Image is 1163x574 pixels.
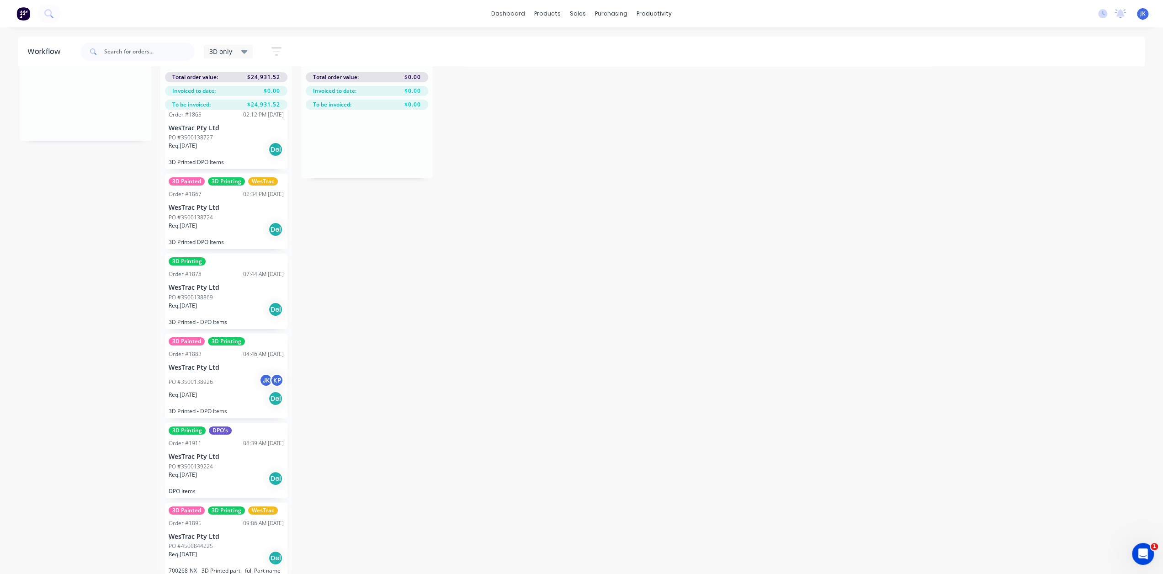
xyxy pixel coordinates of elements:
div: 3D Painted3D PrintingOrder #188304:46 AM [DATE]WesTrac Pty LtdPO #3500138926JKKPReq.[DATE]Del3D P... [165,334,287,418]
div: 08:39 AM [DATE] [243,439,284,447]
div: Del [268,222,283,237]
div: WesTrac [248,177,278,186]
div: 04:46 AM [DATE] [243,350,284,358]
p: Req. [DATE] [169,550,197,558]
div: 3D PrintingOrder #187807:44 AM [DATE]WesTrac Pty LtdPO #3500138869Req.[DATE]Del3D Printed - DPO I... [165,254,287,329]
div: Del [268,391,283,406]
p: 3D Printed - DPO Items [169,319,284,325]
div: JK [259,373,273,387]
p: Req. [DATE] [169,222,197,230]
p: Req. [DATE] [169,391,197,399]
div: 3D PrintingDPO'sOrder #191108:39 AM [DATE]WesTrac Pty LtdPO #3500139224Req.[DATE]DelDPO Items [165,423,287,498]
div: 3D Painted [169,337,205,345]
div: 3D Printing [208,177,245,186]
div: 09:06 AM [DATE] [243,519,284,527]
span: Invoiced to date: [313,87,356,95]
span: Total order value: [313,73,359,81]
span: To be invoiced: [313,101,351,109]
p: PO #4500844225 [169,542,213,550]
span: $24,931.52 [247,101,280,109]
span: JK [1140,10,1146,18]
input: Search for orders... [104,43,195,61]
div: 3D Painted [169,177,205,186]
p: WesTrac Pty Ltd [169,124,284,132]
div: DPO's [209,426,232,435]
div: 3D Painted3D PrintingWesTracOrder #186702:34 PM [DATE]WesTrac Pty LtdPO #3500138724Req.[DATE]Del3... [165,174,287,249]
iframe: Intercom live chat [1132,543,1154,565]
div: WesTrac [248,506,278,515]
span: $0.00 [404,73,421,81]
p: PO #3500138926 [169,378,213,386]
span: $0.00 [404,87,421,95]
p: 3D Printed DPO Items [169,239,284,245]
div: Order #186502:12 PM [DATE]WesTrac Pty LtdPO #3500138727Req.[DATE]Del3D Printed DPO Items [165,94,287,170]
p: 3D Printed DPO Items [169,159,284,165]
div: 02:34 PM [DATE] [243,190,284,198]
div: Order #1895 [169,519,202,527]
div: 3D Printing [208,506,245,515]
div: Order #1883 [169,350,202,358]
div: KP [270,373,284,387]
div: Del [268,551,283,565]
img: Factory [16,7,30,21]
span: To be invoiced: [172,101,211,109]
span: Invoiced to date: [172,87,216,95]
p: 3D Printed - DPO Items [169,408,284,415]
p: WesTrac Pty Ltd [169,533,284,541]
p: WesTrac Pty Ltd [169,364,284,372]
span: 1 [1151,543,1158,550]
div: 3D Painted [169,506,205,515]
span: $24,931.52 [247,73,280,81]
p: PO #3500138724 [169,213,213,222]
div: 07:44 AM [DATE] [243,270,284,278]
p: WesTrac Pty Ltd [169,204,284,212]
div: Del [268,142,283,157]
p: Req. [DATE] [169,471,197,479]
div: 3D Printing [169,257,206,266]
div: Del [268,302,283,317]
p: Req. [DATE] [169,302,197,310]
div: products [530,7,565,21]
p: WesTrac Pty Ltd [169,453,284,461]
span: $0.00 [264,87,280,95]
div: Del [268,471,283,486]
div: sales [565,7,590,21]
p: DPO Items [169,488,284,494]
p: PO #3500138727 [169,133,213,142]
span: Total order value: [172,73,218,81]
p: WesTrac Pty Ltd [169,284,284,292]
div: purchasing [590,7,632,21]
div: Workflow [27,46,65,57]
p: PO #3500138869 [169,293,213,302]
div: Order #1878 [169,270,202,278]
p: PO #3500139224 [169,462,213,471]
div: Order #1865 [169,111,202,119]
span: $0.00 [404,101,421,109]
p: Req. [DATE] [169,142,197,150]
div: 3D Printing [208,337,245,345]
div: productivity [632,7,676,21]
div: 02:12 PM [DATE] [243,111,284,119]
div: Order #1867 [169,190,202,198]
a: dashboard [487,7,530,21]
span: 3D only [209,47,232,56]
div: 3D Printing [169,426,206,435]
div: Order #1911 [169,439,202,447]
